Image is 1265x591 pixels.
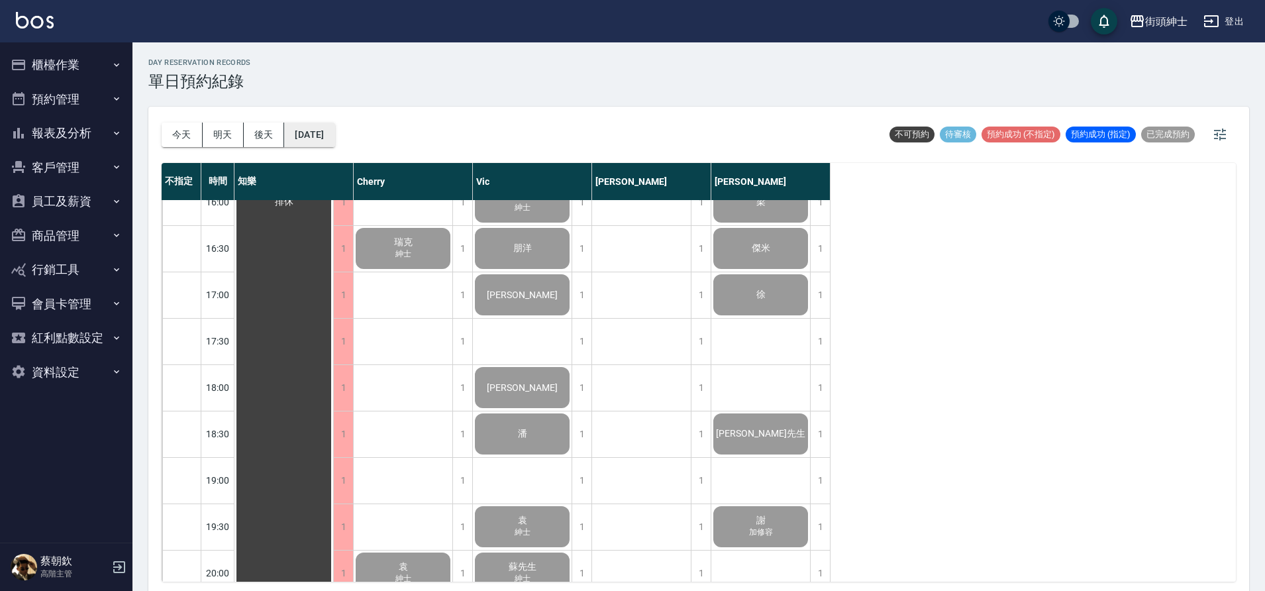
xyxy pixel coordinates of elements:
span: 預約成功 (指定) [1066,129,1136,140]
button: 商品管理 [5,219,127,253]
img: Logo [16,12,54,28]
div: 18:30 [201,411,234,457]
span: 紳士 [512,573,533,584]
button: 今天 [162,123,203,147]
div: 18:00 [201,364,234,411]
h3: 單日預約紀錄 [148,72,251,91]
div: 1 [572,180,591,225]
div: 1 [572,319,591,364]
div: 1 [572,226,591,272]
button: 後天 [244,123,285,147]
div: 街頭紳士 [1145,13,1188,30]
span: 紳士 [393,248,414,260]
div: 16:30 [201,225,234,272]
div: 時間 [201,163,234,200]
div: 1 [572,411,591,457]
div: 1 [691,365,711,411]
h5: 蔡朝欽 [40,555,108,568]
div: 1 [452,180,472,225]
div: 1 [810,365,830,411]
div: 1 [691,319,711,364]
button: 員工及薪資 [5,184,127,219]
div: 1 [333,504,353,550]
span: 排休 [272,196,296,208]
div: 1 [810,504,830,550]
p: 高階主管 [40,568,108,580]
span: 傑米 [749,242,773,254]
span: 加修容 [746,527,776,538]
div: 1 [452,365,472,411]
span: 謝 [754,515,768,527]
span: 預約成功 (不指定) [982,129,1060,140]
div: 1 [691,504,711,550]
div: 1 [691,458,711,504]
span: 已完成預約 [1141,129,1195,140]
div: 1 [572,504,591,550]
button: 預約管理 [5,82,127,117]
span: 蘇先生 [506,561,539,573]
button: 紅利點數設定 [5,321,127,355]
div: 1 [333,411,353,457]
button: 資料設定 [5,355,127,390]
div: 16:00 [201,179,234,225]
button: 行銷工具 [5,252,127,287]
span: 徐 [754,289,768,301]
div: 1 [452,272,472,318]
div: 1 [333,319,353,364]
div: 1 [333,272,353,318]
div: 1 [810,458,830,504]
div: 1 [572,458,591,504]
span: 不可預約 [889,129,935,140]
div: 1 [333,226,353,272]
div: [PERSON_NAME] [711,163,831,200]
div: 不指定 [162,163,201,200]
button: [DATE] [284,123,334,147]
span: 袁 [515,515,530,527]
div: 1 [572,272,591,318]
span: [PERSON_NAME] [484,382,560,393]
div: 1 [691,272,711,318]
div: 1 [691,226,711,272]
div: 1 [810,411,830,457]
span: 紳士 [512,202,533,213]
span: 待審核 [940,129,976,140]
div: 1 [691,180,711,225]
span: 朋洋 [511,242,534,254]
button: 會員卡管理 [5,287,127,321]
div: 19:30 [201,504,234,550]
div: 1 [452,504,472,550]
button: 報表及分析 [5,116,127,150]
div: 1 [572,365,591,411]
span: [PERSON_NAME]先生 [713,428,808,440]
div: 19:00 [201,457,234,504]
div: 1 [452,226,472,272]
div: 1 [333,180,353,225]
div: 1 [333,365,353,411]
div: 1 [452,319,472,364]
span: 潘 [515,428,530,440]
div: Cherry [354,163,473,200]
img: Person [11,554,37,580]
button: 櫃檯作業 [5,48,127,82]
div: 知樂 [234,163,354,200]
div: 1 [691,411,711,457]
button: 街頭紳士 [1124,8,1193,35]
span: 袁 [396,561,411,573]
button: 登出 [1198,9,1249,34]
div: 1 [452,458,472,504]
span: 梁 [754,196,768,208]
div: [PERSON_NAME] [592,163,711,200]
div: 1 [810,272,830,318]
button: save [1091,8,1117,34]
span: 瑞克 [391,237,415,248]
button: 客戶管理 [5,150,127,185]
span: 紳士 [393,573,414,584]
div: 17:30 [201,318,234,364]
div: 1 [333,458,353,504]
button: 明天 [203,123,244,147]
div: Vic [473,163,592,200]
span: 紳士 [512,527,533,538]
div: 1 [810,180,830,225]
h2: day Reservation records [148,58,251,67]
div: 1 [810,226,830,272]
